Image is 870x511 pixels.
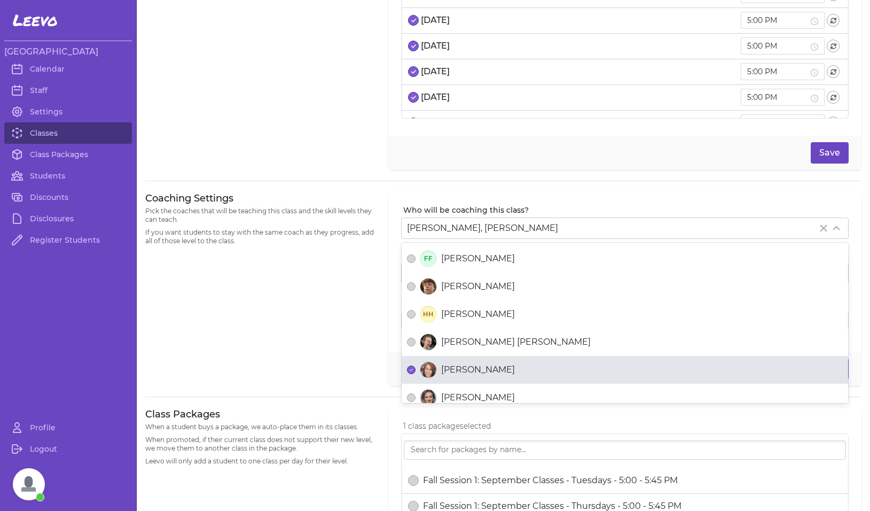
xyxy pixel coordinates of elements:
input: Search for packages by name... [404,440,846,460]
button: Photo[PERSON_NAME] [PERSON_NAME] [407,338,416,346]
label: Who will be coaching this class? [403,205,849,215]
span: [PERSON_NAME] [441,391,515,404]
p: 1 class package selected [403,421,849,431]
a: Settings [4,101,132,122]
span: [PERSON_NAME] [PERSON_NAME] [441,336,591,349]
span: [PERSON_NAME] [441,363,515,376]
span: [PERSON_NAME] [441,280,515,293]
p: Leevo will only add a student to one class per day for their level. [145,457,375,466]
a: Staff [4,80,132,101]
input: Leave blank for unlimited spots [401,312,849,331]
p: [DATE] [421,117,450,129]
span: Leevo [13,11,58,30]
button: select date [408,118,419,128]
p: Fall Session 1: September Classes - Tuesdays - 5:00 - 5:45 PM [423,474,678,487]
button: Clear Selected [817,222,830,235]
a: Classes [4,122,132,144]
p: [DATE] [421,14,450,27]
h3: [GEOGRAPHIC_DATA] [4,45,132,58]
p: When promoted, if their current class does not support their new level, we move them to another c... [145,436,375,453]
a: Register Students [4,229,132,251]
a: Calendar [4,58,132,80]
a: Logout [4,438,132,460]
p: When a student buys a package, we auto-place them in its classes. [145,423,375,431]
button: select date [408,66,419,77]
h3: Coaching Settings [145,192,375,205]
a: Profile [4,417,132,438]
input: 5:00 PM [747,40,809,52]
input: 5:00 PM [747,91,809,103]
p: [DATE] [421,65,450,78]
p: [DATE] [421,91,450,104]
span: [PERSON_NAME] [441,252,515,265]
div: Open chat [13,468,45,500]
text: FF [424,255,433,262]
button: select date [408,15,419,26]
a: Discounts [4,187,132,208]
a: Disclosures [4,208,132,229]
a: Class Packages [4,144,132,165]
h3: Class Packages [145,408,375,421]
span: [PERSON_NAME] [441,308,515,321]
button: Save [811,142,849,164]
text: HH [423,311,434,318]
input: 5:00 PM [747,66,809,78]
button: HH[PERSON_NAME] [407,310,416,319]
a: Students [4,165,132,187]
button: select date [408,41,419,51]
button: Photo[PERSON_NAME] [407,366,416,374]
p: [DATE] [421,40,450,52]
input: 5:00 PM [747,14,809,26]
button: select date [408,475,419,486]
input: 5:00 PM [747,117,809,129]
button: select date [408,92,419,103]
p: Pick the coaches that will be teaching this class and the skill levels they can teach. [145,207,375,224]
p: If you want students to stay with the same coach as they progress, add all of those level to the ... [145,228,375,245]
button: Photo[PERSON_NAME] [407,282,416,291]
button: FF[PERSON_NAME] [407,254,416,263]
span: [PERSON_NAME], [PERSON_NAME] [407,223,558,233]
button: Photo[PERSON_NAME] [407,393,416,402]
